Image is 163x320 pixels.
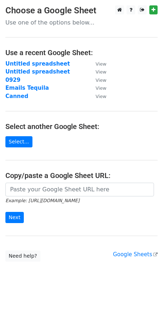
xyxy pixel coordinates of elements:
small: View [96,85,106,91]
input: Next [5,212,24,223]
a: Select... [5,136,32,147]
small: Example: [URL][DOMAIN_NAME] [5,198,79,203]
h4: Use a recent Google Sheet: [5,48,158,57]
a: View [88,61,106,67]
input: Paste your Google Sheet URL here [5,183,154,196]
small: View [96,77,106,83]
small: View [96,61,106,67]
a: Google Sheets [113,251,158,258]
h4: Select another Google Sheet: [5,122,158,131]
h4: Copy/paste a Google Sheet URL: [5,171,158,180]
a: View [88,68,106,75]
a: Emails Tequila [5,85,49,91]
a: Need help? [5,250,40,262]
h3: Choose a Google Sheet [5,5,158,16]
small: View [96,69,106,75]
a: Untitled spreadsheet [5,68,70,75]
a: 0929 [5,77,21,83]
small: View [96,94,106,99]
a: View [88,85,106,91]
a: Canned [5,93,28,99]
a: View [88,93,106,99]
a: Untitled spreadsheet [5,61,70,67]
a: View [88,77,106,83]
p: Use one of the options below... [5,19,158,26]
